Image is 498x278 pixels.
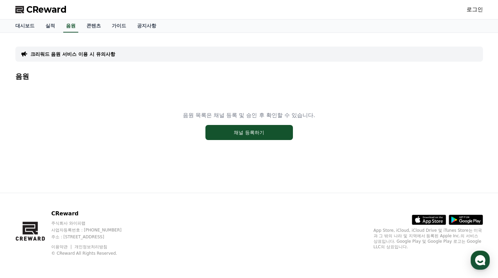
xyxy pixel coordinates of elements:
[51,244,73,249] a: 이용약관
[45,217,88,234] a: 대화
[51,251,135,256] p: © CReward All Rights Reserved.
[106,20,132,33] a: 가이드
[374,228,483,250] p: App Store, iCloud, iCloud Drive 및 iTunes Store는 미국과 그 밖의 나라 및 지역에서 등록된 Apple Inc.의 서비스 상표입니다. Goo...
[183,111,315,119] p: 음원 목록은 채널 등록 및 승인 후 확인할 수 있습니다.
[2,217,45,234] a: 홈
[51,234,135,240] p: 주소 : [STREET_ADDRESS]
[63,20,78,33] a: 음원
[40,20,60,33] a: 실적
[15,4,67,15] a: CReward
[106,227,114,233] span: 설정
[51,227,135,233] p: 사업자등록번호 : [PHONE_NUMBER]
[205,125,293,140] button: 채널 등록하기
[26,4,67,15] span: CReward
[15,73,483,80] h4: 음원
[10,20,40,33] a: 대시보드
[30,51,115,58] a: 크리워드 음원 서비스 이용 시 유의사항
[88,217,131,234] a: 설정
[51,210,135,218] p: CReward
[132,20,162,33] a: 공지사항
[63,228,71,233] span: 대화
[81,20,106,33] a: 콘텐츠
[75,244,107,249] a: 개인정보처리방침
[51,220,135,226] p: 주식회사 와이피랩
[467,5,483,14] a: 로그인
[22,227,26,233] span: 홈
